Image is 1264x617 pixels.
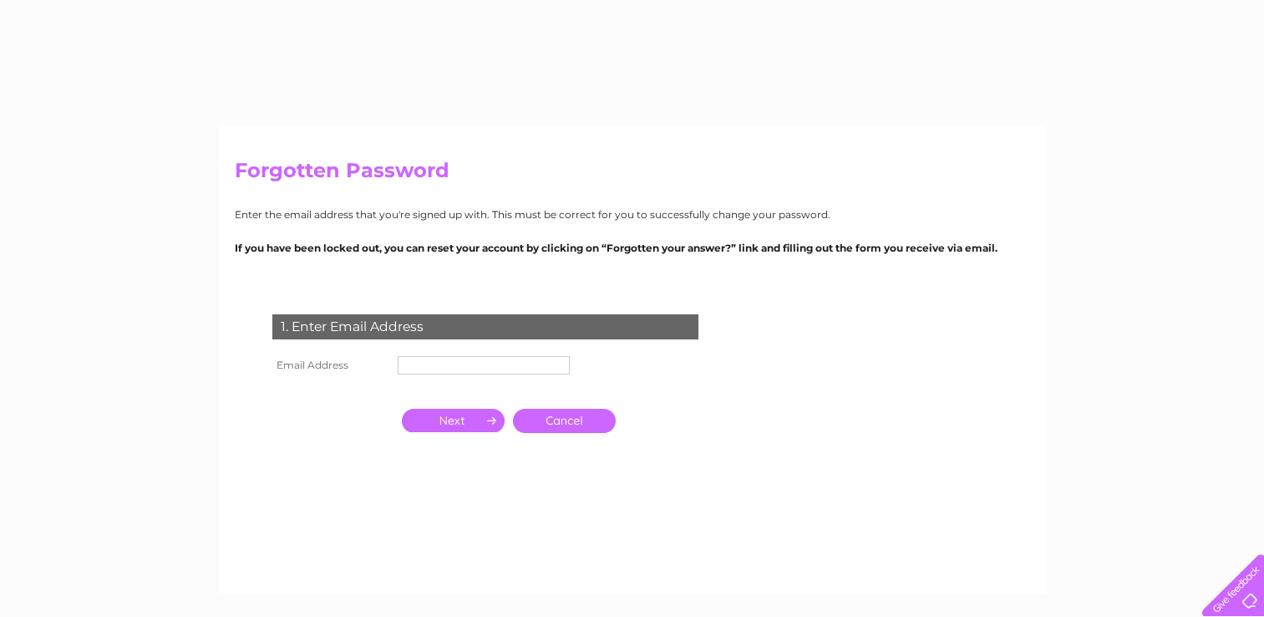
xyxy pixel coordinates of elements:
p: Enter the email address that you're signed up with. This must be correct for you to successfully ... [235,207,1030,222]
a: Cancel [513,409,616,433]
h2: Forgotten Password [235,159,1030,191]
div: 1. Enter Email Address [272,314,698,339]
p: If you have been locked out, you can reset your account by clicking on “Forgotten your answer?” l... [235,240,1030,256]
th: Email Address [268,352,393,379]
